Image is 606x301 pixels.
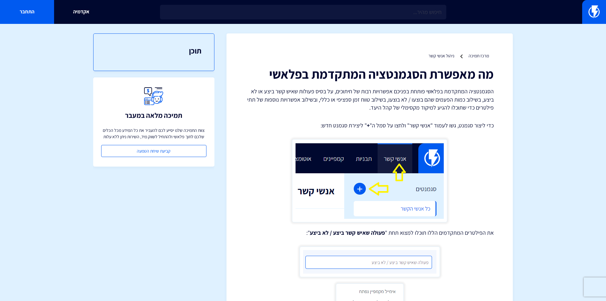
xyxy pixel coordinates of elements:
input: חיפוש מהיר... [160,5,446,19]
h3: תמיכה מלאה במעבר [125,111,182,119]
p: הסגמנטציה המתקדמת בפלאשי פותחת בפניכם אפשרויות רבות של חיתוכים, על בסיס פעולות שאיש קשר ביצע או ל... [246,87,494,112]
h1: מה מאפשרת הסגמנטציה המתקדמת בפלאשי [246,67,494,81]
p: כדי ליצור סגמנט, גשו לעמוד "אנשי קשר" ולחצו על סמל ה" " ליצירת סגמנט חדש: [246,121,494,130]
h3: תוכן [106,47,201,55]
a: מרכז תמיכה [469,53,489,59]
strong: + [367,122,370,129]
p: צוות התמיכה שלנו יסייע לכם להעביר את כל המידע מכל הכלים שלכם לתוך פלאשי ולהתחיל לשווק מיד, השירות... [101,127,206,140]
a: ניהול אנשי קשר [428,53,454,59]
strong: פעולה שאיש קשר ביצע / לא ביצע [310,229,385,236]
p: את הפילטרים המתקדמים הללו תוכלו למצוא תחת " ": [246,229,494,237]
a: קביעת שיחת הטמעה [101,145,206,157]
